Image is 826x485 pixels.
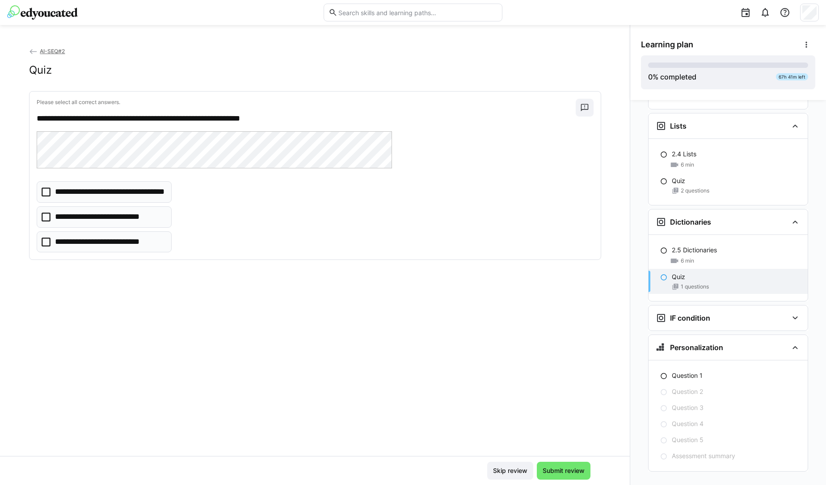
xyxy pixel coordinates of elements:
div: 67h 41m left [776,73,808,80]
p: Question 4 [672,419,704,428]
p: Quiz [672,272,685,281]
span: AI-SEQ#2 [40,48,65,54]
div: % completed [648,71,696,82]
p: 2.5 Dictionaries [672,246,717,255]
h3: IF condition [670,314,710,322]
h2: Quiz [29,63,52,77]
p: Quiz [672,176,685,185]
p: Question 3 [672,403,704,412]
span: 0 [648,72,653,81]
span: Submit review [541,466,586,475]
span: 6 min [681,161,694,168]
p: Question 1 [672,371,703,380]
button: Skip review [487,462,533,480]
a: AI-SEQ#2 [29,48,65,54]
p: Please select all correct answers. [37,99,576,106]
h3: Dictionaries [670,217,711,226]
p: Assessment summary [672,452,735,460]
span: Skip review [492,466,529,475]
h3: Lists [670,121,687,130]
h3: Personalization [670,343,723,352]
button: Submit review [537,462,590,480]
p: Question 2 [672,387,703,396]
span: 6 min [681,257,694,264]
p: 2.4 Lists [672,150,696,159]
span: 2 questions [681,187,709,194]
span: Learning plan [641,40,693,50]
span: 1 questions [681,283,709,290]
input: Search skills and learning paths… [337,8,497,17]
p: Question 5 [672,435,704,444]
